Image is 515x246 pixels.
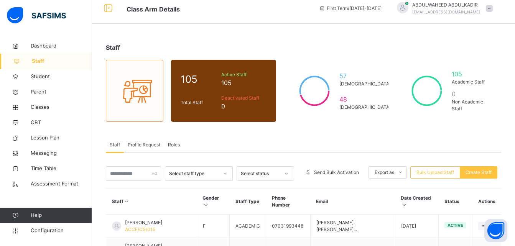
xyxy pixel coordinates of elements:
div: ABDULWAHEEDABDULKADIR [389,2,497,15]
div: Total Staff [179,97,219,108]
span: Profile Request [128,141,160,148]
td: [PERSON_NAME].[PERSON_NAME]... [310,215,395,238]
span: [DEMOGRAPHIC_DATA] [339,80,391,87]
span: Export as [375,169,394,176]
span: ABDULWAHEED ABDULKADIR [412,2,480,8]
span: Roles [168,141,180,148]
span: Class Arm Details [127,5,180,13]
span: Time Table [31,165,92,172]
span: Messaging [31,149,92,157]
th: Status [439,189,472,215]
span: Assessment Format [31,180,92,188]
th: Phone Number [266,189,310,215]
span: Deactivated Staff [221,95,267,102]
span: Active Staff [221,71,267,78]
i: Sort in Ascending Order [401,202,407,208]
th: Actions [472,189,501,215]
span: 105 [452,69,492,79]
span: 105 [221,78,267,87]
span: [PERSON_NAME] [125,219,162,226]
span: Staff [32,57,92,65]
span: 0 [452,89,492,98]
span: 105 [181,72,217,87]
span: Parent [31,88,92,96]
i: Sort in Ascending Order [202,202,209,208]
span: 0 [221,102,267,111]
span: Create Staff [466,169,492,176]
img: safsims [7,7,66,23]
span: Classes [31,103,92,111]
span: CBT [31,119,92,126]
i: Sort in Ascending Order [123,198,130,204]
span: session/term information [319,5,382,12]
span: Lesson Plan [31,134,92,142]
button: Open asap [484,219,507,242]
div: Select staff type [169,170,219,177]
td: ACADEMIC [230,215,266,238]
span: ACCE/CS/015 [125,226,155,232]
th: Staff Type [230,189,266,215]
span: 48 [339,95,391,104]
span: [DEMOGRAPHIC_DATA] [339,104,391,111]
td: F [197,215,230,238]
span: Configuration [31,227,92,235]
th: Date Created [395,189,439,215]
span: Bulk Upload Staff [416,169,454,176]
span: Academic Staff [452,79,492,85]
span: Staff [106,44,120,51]
span: [EMAIL_ADDRESS][DOMAIN_NAME] [412,10,480,14]
td: [DATE] [395,215,439,238]
span: Help [31,212,92,219]
th: Staff [106,189,197,215]
td: 07031993448 [266,215,310,238]
th: Email [310,189,395,215]
span: active [448,223,463,228]
th: Gender [197,189,230,215]
div: Select status [241,170,280,177]
span: Send Bulk Activation [314,169,359,176]
span: Student [31,73,92,80]
span: Non Academic Staff [452,98,492,112]
span: 57 [339,71,391,80]
span: Staff [110,141,120,148]
span: Dashboard [31,42,92,50]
